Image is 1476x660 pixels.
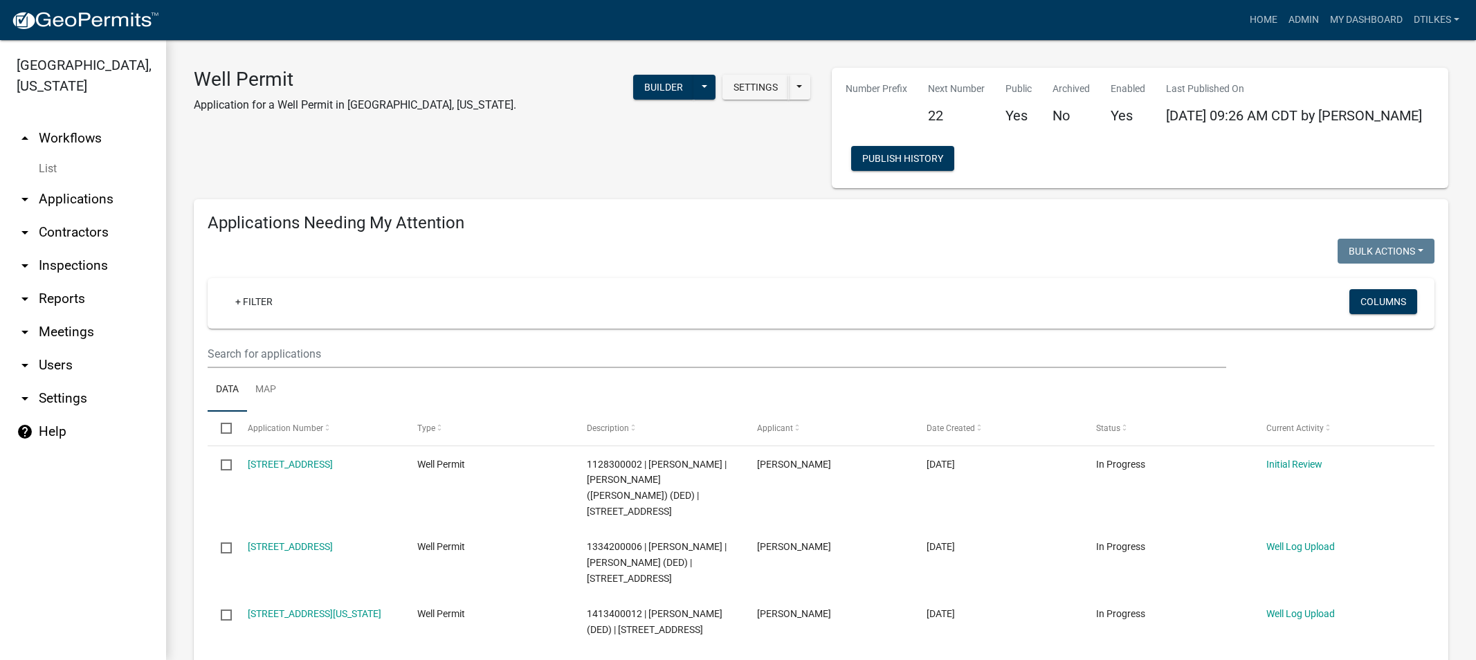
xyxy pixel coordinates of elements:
p: Public [1005,82,1032,96]
span: 1128300002 | Janssen, Marvin D | Janssen, Elizabeth L (Betty L) (DED) | 1539 95TH ST [587,459,727,517]
button: Builder [633,75,694,100]
span: In Progress [1096,541,1145,552]
a: [STREET_ADDRESS][US_STATE] [248,608,381,619]
input: Search for applications [208,340,1226,368]
span: Well Permit [417,608,465,619]
span: Dan Tilkes [757,608,831,619]
span: Status [1096,423,1120,433]
datatable-header-cell: Description [574,412,743,445]
span: Well Permit [417,459,465,470]
span: Dan Tilkes [757,541,831,552]
span: 10/02/2025 [927,459,955,470]
span: 1334200006 | Husted, Rocco | Husted, Diane (DED) | 490 25TH ST [587,541,727,584]
i: arrow_drop_down [17,357,33,374]
span: 10/02/2025 [927,541,955,552]
a: [STREET_ADDRESS] [248,541,333,552]
span: Type [417,423,435,433]
i: help [17,423,33,440]
a: Well Log Upload [1266,608,1335,619]
p: Application for a Well Permit in [GEOGRAPHIC_DATA], [US_STATE]. [194,97,516,113]
i: arrow_drop_up [17,130,33,147]
i: arrow_drop_down [17,291,33,307]
span: Dan Tilkes [757,459,831,470]
span: In Progress [1096,608,1145,619]
p: Last Published On [1166,82,1422,96]
span: Well Permit [417,541,465,552]
p: Next Number [928,82,985,96]
datatable-header-cell: Date Created [913,412,1083,445]
p: Number Prefix [846,82,907,96]
button: Columns [1349,289,1417,314]
span: 1413400012 | Kloetzer, Seth W (DED) | 406 MALLARD AVE [587,608,722,635]
a: [STREET_ADDRESS] [248,459,333,470]
span: Current Activity [1266,423,1324,433]
i: arrow_drop_down [17,257,33,274]
span: Date Created [927,423,975,433]
i: arrow_drop_down [17,324,33,340]
h5: Yes [1111,107,1145,124]
a: My Dashboard [1324,7,1408,33]
i: arrow_drop_down [17,191,33,208]
a: Data [208,368,247,412]
h4: Applications Needing My Attention [208,213,1434,233]
datatable-header-cell: Type [404,412,574,445]
h5: No [1053,107,1090,124]
button: Publish History [851,146,954,171]
p: Enabled [1111,82,1145,96]
datatable-header-cell: Applicant [744,412,913,445]
span: [DATE] 09:26 AM CDT by [PERSON_NAME] [1166,107,1422,124]
span: 09/24/2025 [927,608,955,619]
h3: Well Permit [194,68,516,91]
a: Admin [1283,7,1324,33]
button: Bulk Actions [1338,239,1434,264]
wm-modal-confirm: Workflow Publish History [851,154,954,165]
span: In Progress [1096,459,1145,470]
a: Map [247,368,284,412]
button: Settings [722,75,789,100]
a: + Filter [224,289,284,314]
p: Archived [1053,82,1090,96]
span: Description [587,423,629,433]
span: Application Number [248,423,323,433]
datatable-header-cell: Status [1083,412,1252,445]
datatable-header-cell: Current Activity [1253,412,1423,445]
i: arrow_drop_down [17,390,33,407]
h5: Yes [1005,107,1032,124]
a: Initial Review [1266,459,1322,470]
h5: 22 [928,107,985,124]
span: Applicant [757,423,793,433]
a: Home [1244,7,1283,33]
datatable-header-cell: Application Number [234,412,403,445]
a: Well Log Upload [1266,541,1335,552]
i: arrow_drop_down [17,224,33,241]
a: dtilkes [1408,7,1465,33]
datatable-header-cell: Select [208,412,234,445]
